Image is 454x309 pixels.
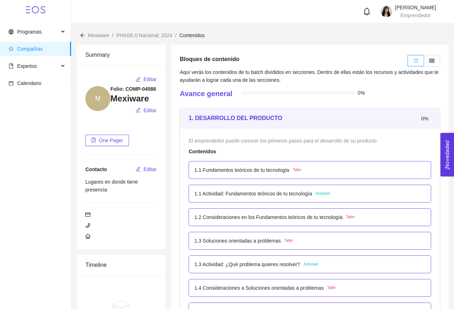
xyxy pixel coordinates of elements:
span: El emprendedor puede conocer los primeros pasos para el desarrollo de su producto [189,138,376,144]
span: Editar [144,165,157,173]
p: 1.2 Consideraciones en los Fundamentos teóricos de tu tecnología [194,213,343,221]
span: edit [136,166,141,172]
strong: Folio: COMP-04588 [110,86,156,92]
span: table [429,58,434,63]
span: Taller [327,285,336,291]
span: Contenidos [179,33,205,38]
strong: 1. DESARROLLO DEL PRODUCTO [189,115,282,121]
span: book [9,64,14,69]
span: M [95,86,101,111]
strong: Contenidos [189,149,216,154]
p: 1.1 Actividad: Fundamentos teóricos de tu tecnología [194,190,312,198]
span: Emprendedor [400,13,431,18]
p: 1.4 Consideraciones a Soluciones orientadas a problemas [194,284,324,292]
button: file-pdfOne Pager [85,135,129,146]
span: Contacto [85,166,107,172]
img: 1754519023832-IMG_4413.jpeg [381,6,392,17]
h4: Avance general [180,89,232,99]
span: Editar [144,106,157,114]
span: Actividad [315,191,330,196]
span: Lugares en donde tiene presencia [85,179,138,193]
span: file-pdf [91,138,96,143]
span: Taller [346,214,355,220]
span: Actividad [304,261,318,267]
h5: Bloques de contenido [180,55,239,64]
span: Calendario [17,80,41,86]
button: editEditar [135,105,157,116]
span: Taller [284,238,293,244]
p: 1.3 Soluciones orientadas a problemas [194,237,281,245]
button: Open Feedback Widget [440,133,454,176]
span: phone [85,223,90,228]
span: Expertos [17,63,37,69]
span: One Pager [99,136,123,144]
span: Taller [293,167,301,173]
span: arrow-left [80,33,85,38]
span: edit [136,108,141,113]
div: Summary [85,45,157,65]
span: bell [363,8,371,15]
div: Timeline [85,255,157,275]
span: mail [85,212,90,217]
p: 1.1 Fundamentos teóricos de tu tecnología [194,166,289,174]
span: [PERSON_NAME] [395,5,436,10]
p: 1.3 Actividad: ¿Qué problema quieres resolver? [194,260,300,268]
span: Compañías [17,46,43,52]
span: calendar [9,81,14,86]
span: 0% [358,90,368,95]
span: Aquí verás los contenidos de tu batch divididos en secciones. Dentro de ellas están los recursos ... [180,69,439,83]
span: / [175,33,176,38]
h3: Mexiware [110,93,157,104]
span: / [112,33,114,38]
span: unordered-list [413,58,418,63]
span: PHASE.0 Nacional: 2024 [116,33,172,38]
span: star [9,46,14,51]
span: edit [136,77,141,83]
span: 0% [421,116,431,121]
span: Editar [144,75,157,83]
span: Mexiware [88,33,109,38]
span: global [9,29,14,34]
button: editEditar [135,74,157,85]
span: Programas [17,29,41,35]
button: editEditar [135,164,157,175]
span: home [85,234,90,239]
